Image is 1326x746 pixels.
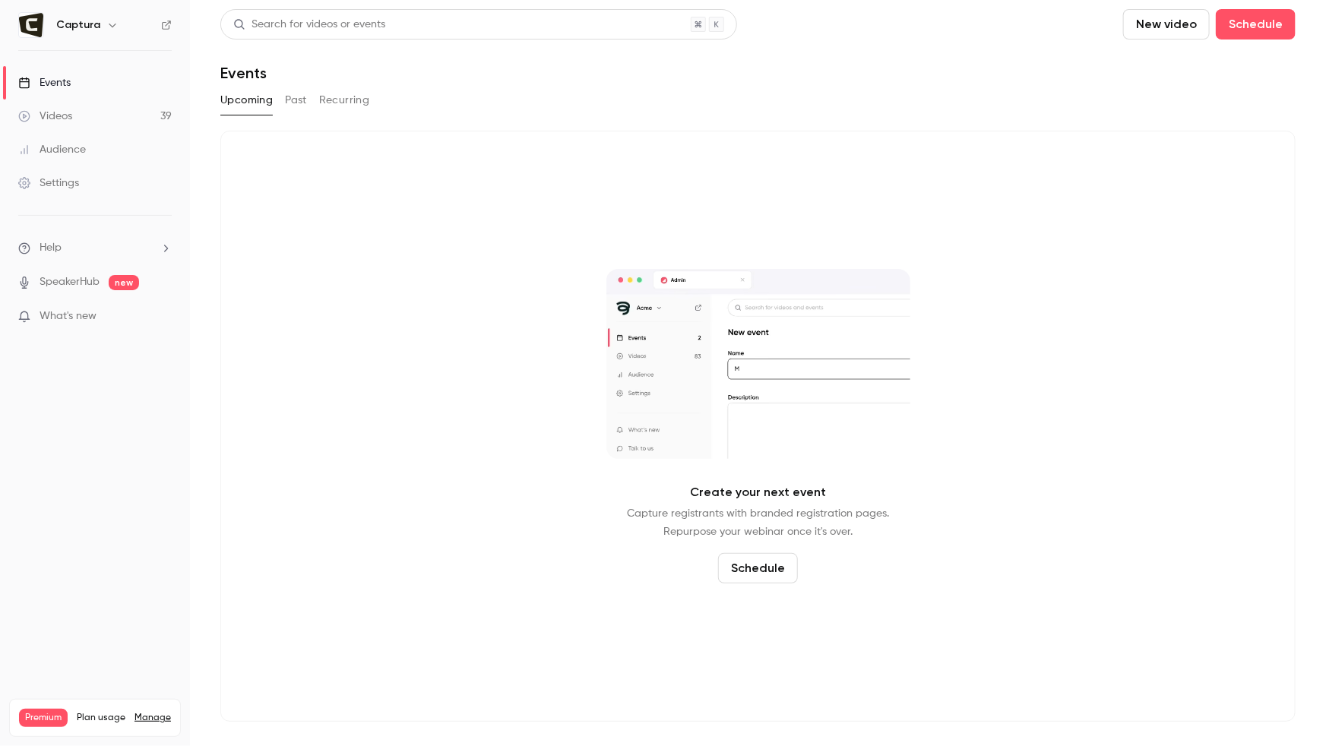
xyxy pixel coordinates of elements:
button: New video [1123,9,1210,40]
p: Create your next event [690,483,826,501]
span: new [109,275,139,290]
div: Videos [18,109,72,124]
button: Recurring [319,88,370,112]
span: Help [40,240,62,256]
button: Upcoming [220,88,273,112]
a: SpeakerHub [40,274,100,290]
button: Schedule [718,553,798,583]
div: Settings [18,175,79,191]
button: Schedule [1216,9,1296,40]
p: Capture registrants with branded registration pages. Repurpose your webinar once it's over. [627,504,889,541]
span: What's new [40,308,97,324]
div: Events [18,75,71,90]
div: Audience [18,142,86,157]
div: Search for videos or events [233,17,385,33]
span: Plan usage [77,712,125,724]
span: Premium [19,709,68,727]
img: Captura [19,13,43,37]
iframe: Noticeable Trigger [153,310,172,324]
h1: Events [220,64,267,82]
h6: Captura [56,17,100,33]
li: help-dropdown-opener [18,240,172,256]
a: Manage [134,712,171,724]
button: Past [285,88,307,112]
